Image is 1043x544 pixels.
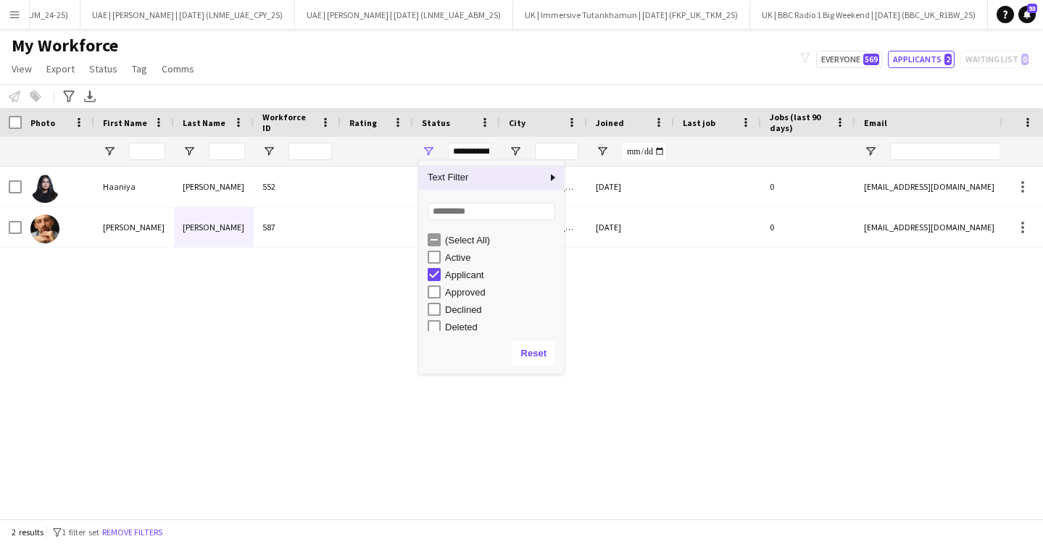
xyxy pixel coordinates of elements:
[864,145,877,158] button: Open Filter Menu
[888,51,955,68] button: Applicants2
[103,117,147,128] span: First Name
[512,342,555,365] button: Reset
[596,145,609,158] button: Open Filter Menu
[129,143,165,160] input: First Name Filter Input
[254,167,341,206] div: 552
[94,167,174,206] div: Haaniya
[816,51,882,68] button: Everyone569
[587,207,674,247] div: [DATE]
[183,117,225,128] span: Last Name
[1027,4,1037,13] span: 93
[103,145,116,158] button: Open Filter Menu
[83,59,123,78] a: Status
[428,203,555,220] input: Search filter values
[254,207,341,247] div: 587
[30,174,59,203] img: Haaniya Ahmed
[1018,6,1036,23] a: 93
[174,207,254,247] div: [PERSON_NAME]
[6,59,38,78] a: View
[81,88,99,105] app-action-btn: Export XLSX
[162,62,194,75] span: Comms
[12,35,118,57] span: My Workforce
[587,167,674,206] div: [DATE]
[445,322,560,332] div: Deleted
[596,117,624,128] span: Joined
[445,287,560,298] div: Approved
[445,304,560,315] div: Declined
[770,112,829,133] span: Jobs (last 90 days)
[683,117,715,128] span: Last job
[183,145,196,158] button: Open Filter Menu
[422,145,435,158] button: Open Filter Menu
[60,88,78,105] app-action-btn: Advanced filters
[174,167,254,206] div: [PERSON_NAME]
[863,54,879,65] span: 569
[445,269,560,280] div: Applicant
[262,145,275,158] button: Open Filter Menu
[761,207,855,247] div: 0
[295,1,513,29] button: UAE | [PERSON_NAME] | [DATE] (LNME_UAE_ABM_25)
[126,59,153,78] a: Tag
[30,214,59,243] img: EMILE SAVILE-TUCKER
[12,62,32,75] span: View
[419,165,547,190] span: Text Filter
[419,231,564,422] div: Filter List
[262,112,315,133] span: Workforce ID
[864,117,887,128] span: Email
[288,143,332,160] input: Workforce ID Filter Input
[349,117,377,128] span: Rating
[422,117,450,128] span: Status
[99,524,165,540] button: Remove filters
[419,161,564,374] div: Column Filter
[509,117,525,128] span: City
[156,59,200,78] a: Comms
[80,1,295,29] button: UAE | [PERSON_NAME] | [DATE] (LNME_UAE_CPY_25)
[89,62,117,75] span: Status
[509,145,522,158] button: Open Filter Menu
[622,143,665,160] input: Joined Filter Input
[94,207,174,247] div: [PERSON_NAME]
[445,235,560,246] div: (Select All)
[209,143,245,160] input: Last Name Filter Input
[30,117,55,128] span: Photo
[944,54,952,65] span: 2
[535,143,578,160] input: City Filter Input
[46,62,75,75] span: Export
[132,62,147,75] span: Tag
[62,527,99,537] span: 1 filter set
[513,1,750,29] button: UK | Immersive Tutankhamun | [DATE] (FKP_UK_TKM_25)
[761,167,855,206] div: 0
[750,1,988,29] button: UK | BBC Radio 1 Big Weekend | [DATE] (BBC_UK_R1BW_25)
[41,59,80,78] a: Export
[445,252,560,263] div: Active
